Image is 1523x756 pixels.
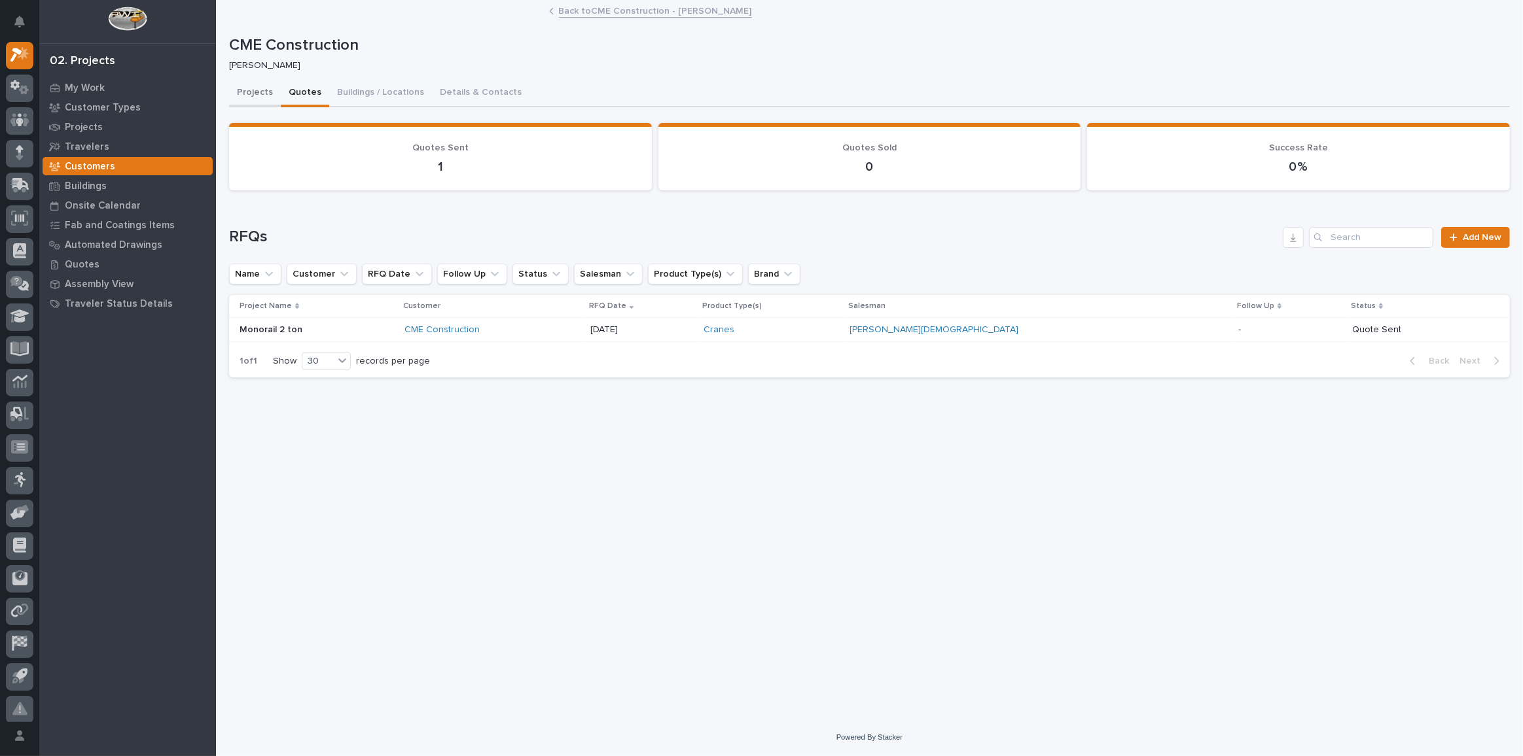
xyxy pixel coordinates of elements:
[39,117,216,137] a: Projects
[1351,299,1376,313] p: Status
[6,8,33,35] button: Notifications
[1309,227,1433,248] input: Search
[65,279,134,290] p: Assembly View
[65,200,141,212] p: Onsite Calendar
[65,180,107,192] p: Buildings
[287,264,357,284] button: Customer
[65,82,105,94] p: My Work
[16,16,33,37] div: Notifications
[229,80,281,107] button: Projects
[1352,324,1489,335] p: Quote Sent
[674,159,1066,175] p: 0
[229,317,1510,341] tr: Monorail 2 tonMonorail 2 ton CME Construction [DATE]Cranes [PERSON_NAME][DEMOGRAPHIC_DATA] -Quote...
[39,156,216,176] a: Customers
[273,356,296,367] p: Show
[1103,159,1494,175] p: 0 %
[281,80,329,107] button: Quotes
[39,78,216,97] a: My Work
[65,122,103,133] p: Projects
[1460,355,1488,367] span: Next
[229,264,281,284] button: Name
[362,264,432,284] button: RFQ Date
[512,264,569,284] button: Status
[590,324,694,335] p: [DATE]
[245,159,636,175] p: 1
[39,254,216,274] a: Quotes
[229,60,1499,71] p: [PERSON_NAME]
[403,299,440,313] p: Customer
[329,80,432,107] button: Buildings / Locations
[1237,299,1274,313] p: Follow Up
[648,264,743,284] button: Product Type(s)
[65,161,115,173] p: Customers
[39,137,216,156] a: Travelers
[65,141,109,153] p: Travelers
[108,7,147,31] img: Workspace Logo
[1441,227,1510,248] a: Add New
[437,264,507,284] button: Follow Up
[39,235,216,254] a: Automated Drawings
[302,354,334,368] div: 30
[229,345,268,377] p: 1 of 1
[229,36,1505,55] p: CME Construction
[229,228,1278,247] h1: RFQs
[39,274,216,294] a: Assembly View
[39,294,216,313] a: Traveler Status Details
[702,299,762,313] p: Product Type(s)
[39,215,216,235] a: Fab and Coatings Items
[574,264,643,284] button: Salesman
[39,176,216,196] a: Buildings
[356,356,430,367] p: records per page
[65,220,175,232] p: Fab and Coatings Items
[412,143,469,152] span: Quotes Sent
[1399,355,1454,367] button: Back
[65,259,99,271] p: Quotes
[240,322,305,335] p: Monorail 2 ton
[1463,233,1501,242] span: Add New
[50,54,115,69] div: 02. Projects
[404,324,480,335] a: CME Construction
[559,3,752,18] a: Back toCME Construction - [PERSON_NAME]
[748,264,800,284] button: Brand
[836,733,903,741] a: Powered By Stacker
[850,324,1019,335] a: [PERSON_NAME][DEMOGRAPHIC_DATA]
[432,80,529,107] button: Details & Contacts
[1454,355,1510,367] button: Next
[65,102,141,114] p: Customer Types
[849,299,886,313] p: Salesman
[65,298,173,310] p: Traveler Status Details
[39,196,216,215] a: Onsite Calendar
[589,299,626,313] p: RFQ Date
[1421,355,1449,367] span: Back
[1269,143,1328,152] span: Success Rate
[1238,324,1342,335] p: -
[704,324,734,335] a: Cranes
[240,299,292,313] p: Project Name
[39,97,216,117] a: Customer Types
[842,143,897,152] span: Quotes Sold
[65,239,162,251] p: Automated Drawings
